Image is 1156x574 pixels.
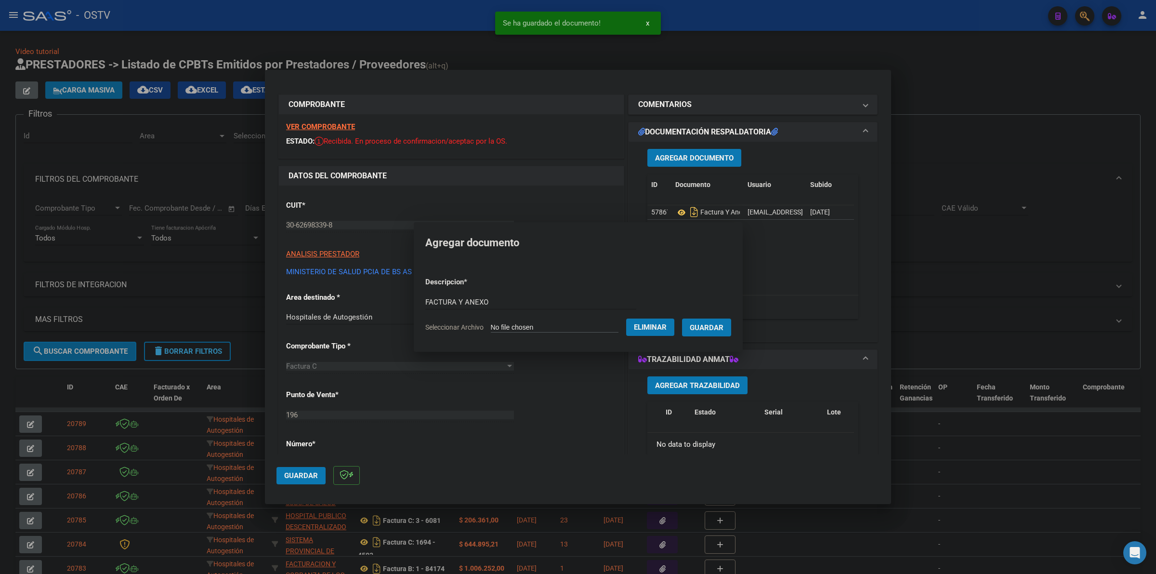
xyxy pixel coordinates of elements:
[286,313,372,321] span: Hospitales de Autogestión
[286,200,385,211] p: CUIT
[286,341,385,352] p: Comprobante Tipo *
[666,408,672,416] span: ID
[425,277,517,288] p: Descripcion
[638,99,692,110] h1: COMENTARIOS
[284,471,318,480] span: Guardar
[671,174,744,195] datatable-header-cell: Documento
[690,323,723,332] span: Guardar
[761,402,823,434] datatable-header-cell: Serial
[675,181,710,188] span: Documento
[647,433,854,457] div: No data to display
[651,181,657,188] span: ID
[289,100,345,109] strong: COMPROBANTE
[806,174,854,195] datatable-header-cell: Subido
[655,381,740,390] span: Agregar Trazabilidad
[744,174,806,195] datatable-header-cell: Usuario
[634,323,667,332] span: Eliminar
[810,181,832,188] span: Subido
[629,369,877,569] div: TRAZABILIDAD ANMAT
[1123,541,1146,564] div: Open Intercom Messenger
[629,350,877,369] mat-expansion-panel-header: TRAZABILIDAD ANMAT
[748,181,771,188] span: Usuario
[286,362,317,371] span: Factura C
[629,95,877,114] mat-expansion-panel-header: COMENTARIOS
[691,402,761,434] datatable-header-cell: Estado
[764,408,783,416] span: Serial
[688,204,700,220] i: Descargar documento
[647,376,748,394] button: Agregar Trazabilidad
[823,402,864,434] datatable-header-cell: Lote
[638,354,738,365] h1: TRAZABILIDAD ANMAT
[682,319,731,336] button: Guardar
[503,18,601,28] span: Se ha guardado el documento!
[425,234,731,252] h2: Agregar documento
[655,154,734,162] span: Agregar Documento
[748,208,924,216] span: [EMAIL_ADDRESS][DOMAIN_NAME] - [GEOGRAPHIC_DATA]
[647,295,858,320] div: 1 total
[647,149,741,167] button: Agregar Documento
[626,319,674,336] button: Eliminar
[810,208,830,216] span: [DATE]
[286,267,617,278] p: MINISTERIO DE SALUD PCIA DE BS AS O. P.
[425,323,484,331] span: Seleccionar Archivo
[651,208,670,216] span: 57867
[315,137,507,146] span: Recibida. En proceso de confirmacion/aceptac por la OS.
[662,402,691,434] datatable-header-cell: ID
[638,126,778,138] h1: DOCUMENTACIÓN RESPALDATORIA
[289,171,387,180] strong: DATOS DEL COMPROBANTE
[675,209,749,216] span: Factura Y Anexo
[286,250,359,258] span: ANALISIS PRESTADOR
[647,174,671,195] datatable-header-cell: ID
[695,408,716,416] span: Estado
[286,389,385,400] p: Punto de Venta
[827,408,841,416] span: Lote
[629,122,877,142] mat-expansion-panel-header: DOCUMENTACIÓN RESPALDATORIA
[646,19,649,27] span: x
[286,439,385,450] p: Número
[286,122,355,131] a: VER COMPROBANTE
[629,142,877,342] div: DOCUMENTACIÓN RESPALDATORIA
[286,137,315,146] span: ESTADO:
[276,467,326,484] button: Guardar
[286,292,385,303] p: Area destinado *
